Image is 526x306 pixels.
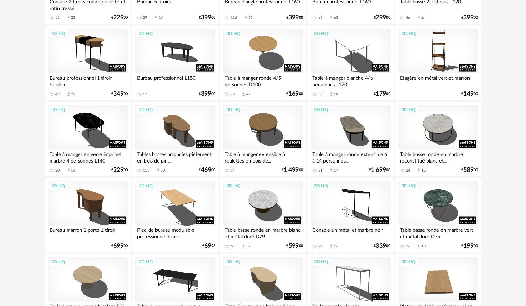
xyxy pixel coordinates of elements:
div: € 00 [286,91,303,96]
div: 3D HQ [399,29,419,38]
div: € 00 [462,168,478,173]
div: 3D HQ [399,105,419,114]
span: 229 [113,168,124,173]
div: 73 [231,92,235,97]
div: 3D HQ [136,29,156,38]
div: 20 [56,168,60,173]
span: 1 499 [284,168,299,173]
span: Download icon [329,244,334,249]
div: 3D HQ [223,105,243,114]
span: Download icon [241,244,246,249]
span: Download icon [66,168,71,173]
span: 149 [464,91,474,96]
div: 3D HQ [311,258,331,267]
div: 46 [406,15,410,20]
div: 3D HQ [136,182,156,191]
div: Table à manger ronde extensible 6 à 14 personnes... [311,150,390,164]
div: 3D HQ [399,182,419,191]
div: 15 [71,168,75,173]
span: 349 [113,91,124,96]
div: 118 [231,15,237,20]
span: 199 [464,244,474,249]
div: 3D HQ [48,258,69,267]
div: € 00 [286,244,303,249]
span: 229 [113,15,124,20]
div: 50 [161,168,165,173]
span: 399 [201,91,211,96]
div: 3D HQ [311,105,331,114]
div: Bureau marron 1 porte 1 tiroir [48,226,128,240]
div: Tables basses arrondies piètement en bois de pin... [135,150,215,164]
div: € 00 [111,15,128,20]
span: 1 699 [371,168,386,173]
div: 63 [334,15,338,20]
div: 29 [318,244,322,249]
div: Table à manger ronde 4/5 personnes D100 [223,73,303,87]
div: Table à manger extensible à roulettes en bois de... [223,150,303,164]
div: Bureau professionnel L180 [135,73,215,87]
div: 51 [56,15,60,20]
div: € 00 [111,168,128,173]
div: 3D HQ [223,29,243,38]
div: € 00 [111,91,128,96]
span: 399 [201,15,211,20]
div: € 00 [462,91,478,96]
div: 3D HQ [136,105,156,114]
div: Etagère en métal vert et marron [398,73,478,87]
div: Table basse ronde en marbre reconstitué blanc et... [398,150,478,164]
div: € 00 [111,244,128,249]
a: 3D HQ Table basse ronde en marbre blanc et métal doré D79 61 Download icon 37 €59900 [220,178,306,253]
div: 17 [334,168,338,173]
div: 3D HQ [136,258,156,267]
div: 16 [334,244,338,249]
div: € 00 [374,15,391,20]
div: 3D HQ [399,258,419,267]
div: 24 [406,168,410,173]
div: 29 [143,15,147,20]
a: 3D HQ Table basse ronde en marbre reconstitué blanc et... 24 Download icon 11 €58900 [395,102,481,177]
span: Download icon [155,168,161,173]
div: 66 [248,15,252,20]
a: 3D HQ Etagère en métal vert et marron €14900 [395,26,481,100]
div: 23 [71,15,75,20]
div: Pied de bureau modulable professionnel blanc [135,226,215,240]
div: 115 [143,168,149,173]
div: Bureau professionnel 1 tiroir bicolore [48,73,128,87]
span: 599 [288,244,299,249]
span: Download icon [241,91,246,97]
span: 469 [201,168,211,173]
a: 3D HQ Table à manger extensible à roulettes en bois de... 14 €1 49900 [220,102,306,177]
div: 3D HQ [48,29,69,38]
div: 3D HQ [48,182,69,191]
span: Download icon [153,15,159,20]
div: € 00 [462,244,478,249]
a: 3D HQ Table à manger en verre imprimé marbre 4 personnes L140 20 Download icon 15 €22900 [45,102,131,177]
span: Download icon [416,244,421,249]
div: € 00 [199,91,215,96]
div: 12 [143,92,147,97]
span: 399 [288,15,299,20]
span: Download icon [243,15,248,20]
a: 3D HQ Table basse ronde en marbre vert et métal doré D75 26 Download icon 18 €19900 [395,178,481,253]
div: € 00 [199,15,215,20]
div: 47 [246,92,250,97]
a: 3D HQ Pied de bureau modulable professionnel blanc €6998 [132,178,218,253]
span: Download icon [66,15,71,20]
div: 18 [421,244,426,249]
div: 3D HQ [311,182,331,191]
a: 3D HQ Table à manger blanche 4/6 personnes L120 36 Download icon 18 €17900 [307,26,393,100]
div: 49 [56,92,60,97]
div: 14 [231,168,235,173]
div: € 00 [462,15,478,20]
a: 3D HQ Bureau professionnel L180 12 €39900 [132,26,218,100]
div: € 00 [369,168,391,173]
a: 3D HQ Tables basses arrondies piètement en bois de pin... 115 Download icon 50 €46900 [132,102,218,177]
div: € 00 [374,244,391,249]
div: € 98 [202,244,215,249]
div: 18 [334,92,338,97]
div: 36 [318,92,322,97]
span: 399 [464,15,474,20]
a: 3D HQ Console en métal et marbre noir 29 Download icon 16 €33900 [307,178,393,253]
span: Download icon [329,168,334,173]
div: 13 [159,15,163,20]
